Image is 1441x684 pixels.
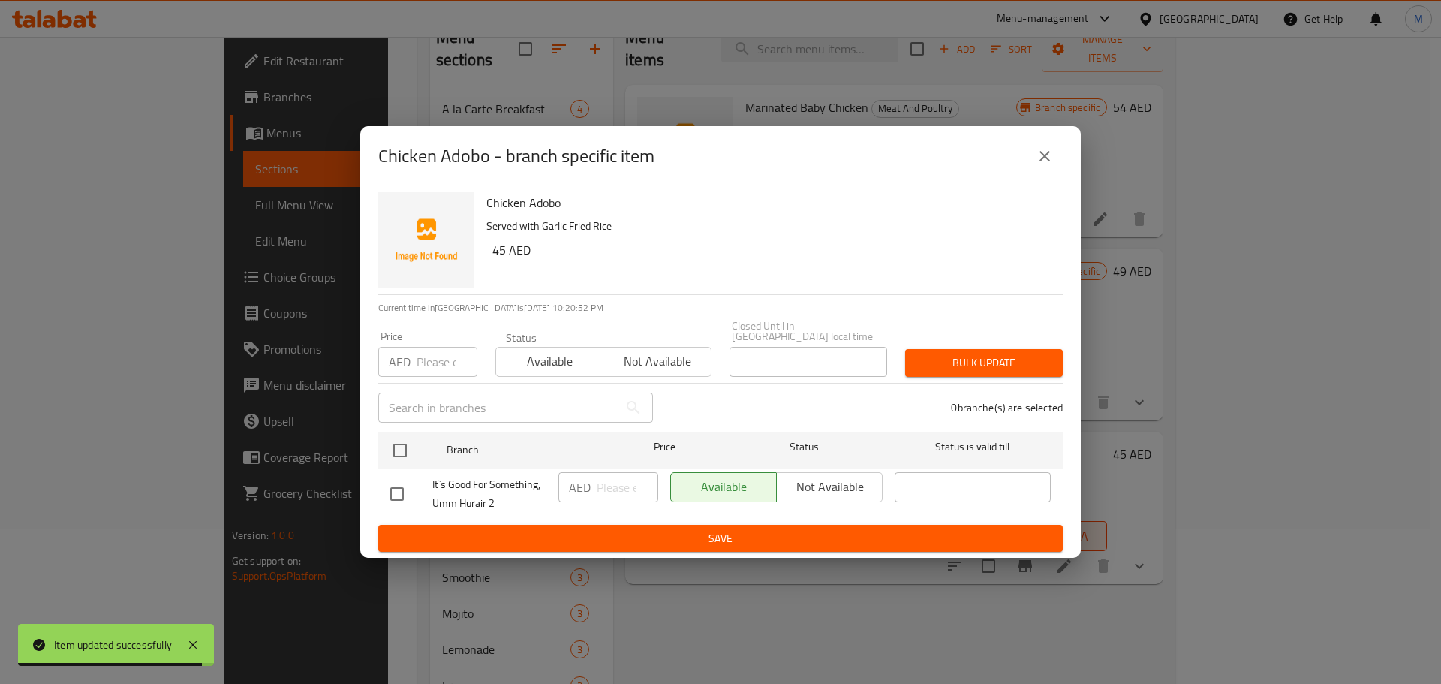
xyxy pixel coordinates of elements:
[447,441,603,460] span: Branch
[390,529,1051,548] span: Save
[727,438,883,457] span: Status
[502,351,597,372] span: Available
[603,347,711,377] button: Not available
[597,472,658,502] input: Please enter price
[378,301,1063,315] p: Current time in [GEOGRAPHIC_DATA] is [DATE] 10:20:52 PM
[492,240,1051,261] h6: 45 AED
[486,192,1051,213] h6: Chicken Adobo
[378,525,1063,553] button: Save
[432,475,546,513] span: It`s Good For Something, Umm Hurair 2
[609,351,705,372] span: Not available
[917,354,1051,372] span: Bulk update
[378,393,618,423] input: Search in branches
[569,478,591,496] p: AED
[486,217,1051,236] p: Served with Garlic Fried Rice
[905,349,1063,377] button: Bulk update
[1027,138,1063,174] button: close
[615,438,714,457] span: Price
[495,347,603,377] button: Available
[389,353,411,371] p: AED
[378,192,474,288] img: Chicken Adobo
[895,438,1051,457] span: Status is valid till
[54,637,172,653] div: Item updated successfully
[378,144,654,168] h2: Chicken Adobo - branch specific item
[417,347,477,377] input: Please enter price
[951,400,1063,415] p: 0 branche(s) are selected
